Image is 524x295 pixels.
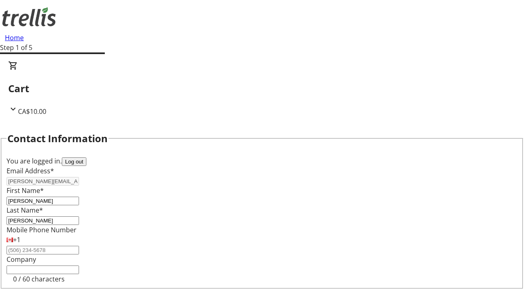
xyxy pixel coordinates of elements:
label: Last Name* [7,206,43,215]
button: Log out [62,157,86,166]
label: Email Address* [7,166,54,175]
div: CartCA$10.00 [8,61,516,116]
label: Company [7,255,36,264]
tr-character-limit: 0 / 60 characters [13,275,65,284]
label: First Name* [7,186,44,195]
label: Mobile Phone Number [7,225,77,234]
div: You are logged in. [7,156,517,166]
h2: Cart [8,81,516,96]
input: (506) 234-5678 [7,246,79,254]
h2: Contact Information [7,131,108,146]
span: CA$10.00 [18,107,46,116]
